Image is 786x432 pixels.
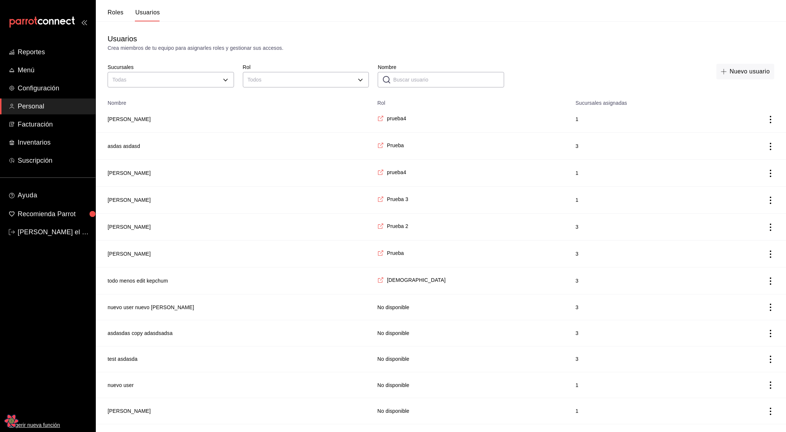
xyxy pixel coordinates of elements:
span: Inventarios [18,138,90,148]
a: Prueba 3 [377,196,408,203]
span: Personal [18,101,90,111]
span: 3 [576,250,709,258]
button: actions [767,143,774,150]
span: 3 [576,223,709,231]
button: Roles [108,9,123,21]
button: [PERSON_NAME] [108,407,151,415]
span: Prueba 3 [387,196,408,203]
span: 1 [576,407,709,415]
td: No disponible [373,320,571,346]
span: 3 [576,142,709,150]
button: actions [767,408,774,415]
span: Suscripción [18,156,90,166]
button: open_drawer_menu [81,19,87,25]
button: actions [767,304,774,311]
a: prueba4 [377,115,406,122]
div: Todos [243,72,369,87]
button: nuevo user [108,381,134,389]
a: prueba4 [377,169,406,176]
a: [DEMOGRAPHIC_DATA] [377,276,446,284]
button: [PERSON_NAME] [108,250,151,258]
span: 1 [576,381,709,389]
span: 3 [576,304,709,311]
button: [PERSON_NAME] [108,223,151,231]
div: Crea miembros de tu equipo para asignarles roles y gestionar sus accesos. [108,44,774,52]
span: 1 [576,115,709,123]
span: 3 [576,355,709,363]
span: [DEMOGRAPHIC_DATA] [387,276,446,284]
span: Menú [18,65,90,75]
label: Rol [243,65,369,70]
button: [PERSON_NAME] [108,196,151,204]
td: No disponible [373,294,571,320]
button: test asdasda [108,355,137,363]
button: actions [767,250,774,258]
button: todo menos edit kepchum [108,277,168,284]
span: Recomienda Parrot [18,209,90,219]
button: asdas asdasd [108,142,140,150]
button: [PERSON_NAME] [108,115,151,123]
span: Reportes [18,47,90,57]
div: navigation tabs [108,9,160,21]
button: asdasdas copy adasdsadsa [108,329,172,337]
th: Rol [373,96,571,106]
button: actions [767,381,774,389]
th: Nombre [96,96,373,106]
td: No disponible [373,372,571,398]
button: actions [767,224,774,231]
span: [PERSON_NAME] el [PERSON_NAME] [18,227,90,237]
span: 1 [576,196,709,204]
button: actions [767,116,774,123]
button: actions [767,277,774,285]
button: Open React Query Devtools [4,414,19,428]
span: 1 [576,169,709,177]
button: [PERSON_NAME] [108,169,151,177]
button: actions [767,170,774,177]
td: No disponible [373,346,571,372]
button: actions [767,197,774,204]
button: nuevo user nuevo [PERSON_NAME] [108,304,194,311]
button: actions [767,356,774,363]
a: Prueba [377,249,404,257]
span: 3 [576,277,709,284]
span: Ayuda [18,190,90,201]
div: Usuarios [108,33,137,44]
div: Todas [108,72,234,87]
span: Prueba [387,249,404,257]
span: Prueba [387,142,404,149]
button: Nuevo usuario [716,64,774,79]
button: actions [767,330,774,337]
span: 3 [576,329,709,337]
button: Usuarios [135,9,160,21]
input: Buscar usuario [393,72,504,87]
span: prueba4 [387,169,406,176]
span: prueba4 [387,115,406,122]
td: No disponible [373,398,571,424]
span: Sugerir nueva función [9,421,90,429]
span: Configuración [18,83,90,93]
label: Sucursales [108,65,234,70]
span: Facturación [18,120,90,129]
th: Sucursales asignadas [571,96,718,106]
a: Prueba [377,142,404,149]
span: Prueba 2 [387,222,408,230]
a: Prueba 2 [377,222,408,230]
label: Nombre [378,65,504,70]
